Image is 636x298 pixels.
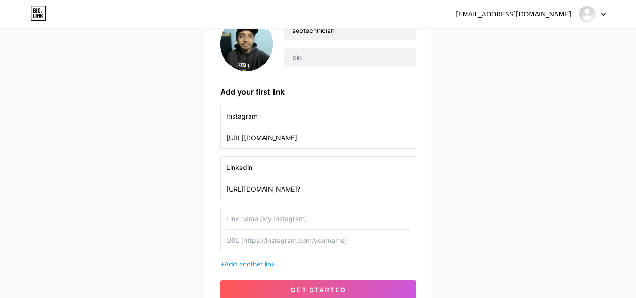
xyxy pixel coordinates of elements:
input: Link name (My Instagram) [226,105,410,127]
span: get started [290,286,346,294]
input: bio [284,48,415,67]
img: profile pic [220,17,273,71]
div: [EMAIL_ADDRESS][DOMAIN_NAME] [456,9,571,19]
img: Nahidul Islam [578,5,596,23]
input: Your name [284,21,415,40]
input: URL (https://instagram.com/yourname) [226,178,410,200]
input: URL (https://instagram.com/yourname) [226,127,410,148]
input: Link name (My Instagram) [226,208,410,229]
span: Add another link [225,260,275,268]
div: + [220,259,416,269]
input: Link name (My Instagram) [226,157,410,178]
div: Add your first link [220,86,416,97]
input: URL (https://instagram.com/yourname) [226,230,410,251]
